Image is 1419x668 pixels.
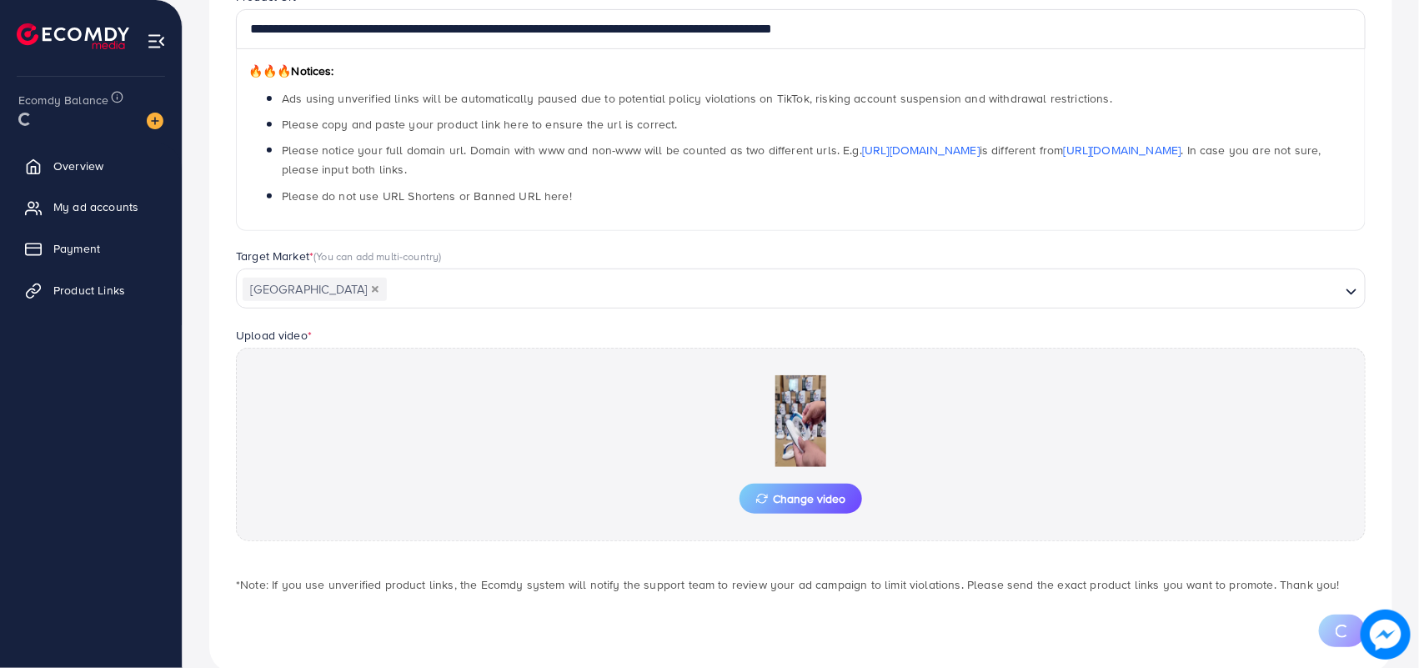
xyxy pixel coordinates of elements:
[371,285,379,294] button: Deselect Pakistan
[236,327,312,344] label: Upload video
[313,249,441,264] span: (You can add multi-country)
[282,188,572,204] span: Please do not use URL Shortens or Banned URL here!
[243,278,387,301] span: [GEOGRAPHIC_DATA]
[236,269,1366,309] div: Search for option
[1064,142,1181,158] a: [URL][DOMAIN_NAME]
[740,484,862,514] button: Change video
[718,375,885,467] img: Preview Image
[13,149,169,183] a: Overview
[862,142,980,158] a: [URL][DOMAIN_NAME]
[248,63,334,79] span: Notices:
[53,158,103,174] span: Overview
[147,113,163,129] img: image
[282,142,1321,178] span: Please notice your full domain url. Domain with www and non-www will be counted as two different ...
[389,277,1339,303] input: Search for option
[282,116,678,133] span: Please copy and paste your product link here to ensure the url is correct.
[17,23,129,49] img: logo
[53,282,125,299] span: Product Links
[756,493,845,505] span: Change video
[147,32,166,51] img: menu
[53,198,138,215] span: My ad accounts
[13,232,169,265] a: Payment
[236,575,1366,595] p: *Note: If you use unverified product links, the Ecomdy system will notify the support team to rev...
[13,274,169,307] a: Product Links
[282,90,1112,107] span: Ads using unverified links will be automatically paused due to potential policy violations on Tik...
[236,248,442,264] label: Target Market
[1361,610,1411,660] img: image
[18,92,108,108] span: Ecomdy Balance
[248,63,291,79] span: 🔥🔥🔥
[53,240,100,257] span: Payment
[13,190,169,224] a: My ad accounts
